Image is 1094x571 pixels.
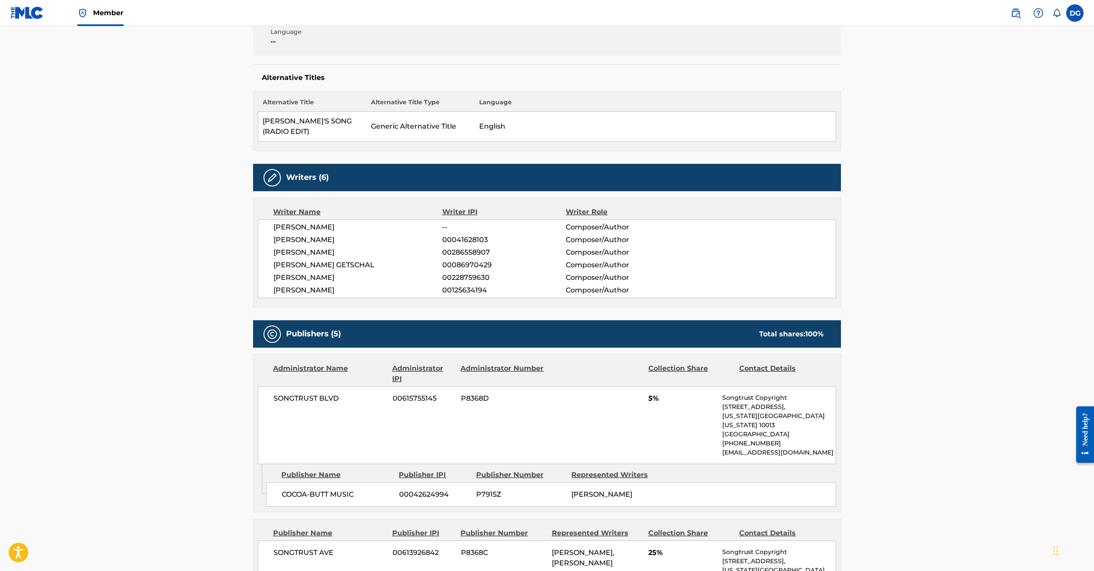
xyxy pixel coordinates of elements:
img: Writers [267,173,277,183]
span: [PERSON_NAME] [273,272,442,283]
div: Contact Details [739,528,824,538]
span: [PERSON_NAME] [571,490,632,498]
p: Songtrust Copyright [722,393,836,402]
span: [PERSON_NAME] [273,285,442,295]
div: Publisher IPI [399,470,470,480]
span: 00613926842 [393,548,454,558]
div: Total shares: [759,329,824,339]
th: Alternative Title [258,98,367,112]
p: [STREET_ADDRESS], [722,557,836,566]
span: 00086970429 [442,260,566,270]
span: 00228759630 [442,272,566,283]
div: Collection Share [648,528,733,538]
span: 5% [648,393,716,404]
img: Publishers [267,329,277,339]
span: SONGTRUST AVE [273,548,386,558]
span: -- [270,37,411,47]
div: Represented Writers [571,470,660,480]
div: Publisher Number [476,470,565,480]
div: Represented Writers [552,528,642,538]
span: [PERSON_NAME] [273,247,442,258]
span: [PERSON_NAME], [PERSON_NAME] [552,548,614,567]
p: Songtrust Copyright [722,548,836,557]
div: Publisher Name [273,528,386,538]
div: Administrator IPI [392,363,454,384]
div: Drag [1053,538,1058,564]
span: Composer/Author [566,272,678,283]
img: search [1011,8,1021,18]
div: Notifications [1052,9,1061,17]
span: Composer/Author [566,235,678,245]
div: Administrator Name [273,363,386,384]
span: Composer/Author [566,222,678,232]
span: Member [93,8,123,18]
h5: Publishers (5) [286,329,341,339]
span: 00042624994 [399,489,470,500]
img: Top Rightsholder [77,8,88,18]
span: [PERSON_NAME] GETSCHAL [273,260,442,270]
h5: Writers (6) [286,173,329,183]
span: Language [270,27,411,37]
div: Administrator Number [460,363,545,384]
span: Composer/Author [566,285,678,295]
span: P8368D [461,393,545,404]
p: [PHONE_NUMBER] [722,439,836,448]
div: Writer Name [273,207,442,217]
td: Generic Alternative Title [367,112,475,142]
div: User Menu [1066,4,1084,22]
div: Collection Share [648,363,733,384]
span: 00125634194 [442,285,566,295]
span: Composer/Author [566,247,678,258]
span: [PERSON_NAME] [273,235,442,245]
a: Public Search [1007,4,1024,22]
span: Composer/Author [566,260,678,270]
span: SONGTRUST BLVD [273,393,386,404]
span: [PERSON_NAME] [273,222,442,232]
div: Contact Details [739,363,824,384]
p: [US_STATE][GEOGRAPHIC_DATA][US_STATE] 10013 [722,412,836,430]
div: Publisher Name [281,470,392,480]
img: help [1033,8,1044,18]
p: [EMAIL_ADDRESS][DOMAIN_NAME] [722,448,836,457]
span: P7915Z [476,489,565,500]
span: COCOA-BUTT MUSIC [282,489,393,500]
span: 25% [648,548,716,558]
p: [STREET_ADDRESS], [722,402,836,412]
span: P8368C [461,548,545,558]
span: -- [442,222,566,232]
span: 00615755145 [393,393,454,404]
h5: Alternative Titles [262,73,832,82]
p: [GEOGRAPHIC_DATA] [722,430,836,439]
iframe: Chat Widget [1051,529,1094,571]
div: Writer IPI [442,207,566,217]
th: Language [475,98,836,112]
span: 00041628103 [442,235,566,245]
div: Help [1030,4,1047,22]
div: Publisher IPI [392,528,454,538]
th: Alternative Title Type [367,98,475,112]
img: MLC Logo [10,7,44,19]
td: [PERSON_NAME]'S SONG (RADIO EDIT) [258,112,367,142]
div: Writer Role [566,207,678,217]
iframe: Resource Center [1070,399,1094,471]
span: 100 % [805,330,824,338]
td: English [475,112,836,142]
div: Publisher Number [460,528,545,538]
span: 00286558907 [442,247,566,258]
